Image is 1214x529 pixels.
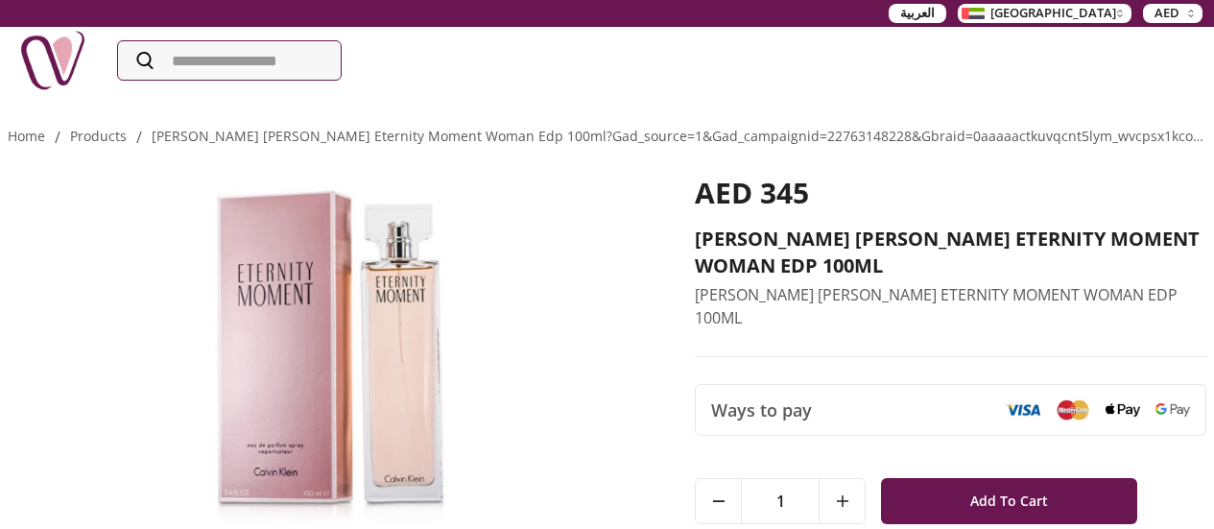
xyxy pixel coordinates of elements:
[70,127,127,145] a: products
[1143,4,1202,23] button: AED
[881,478,1136,524] button: Add To Cart
[900,4,935,23] span: العربية
[970,484,1048,518] span: Add To Cart
[695,226,1206,279] h2: [PERSON_NAME] [PERSON_NAME] ETERNITY MOMENT WOMAN EDP 100ML
[1056,399,1090,420] img: Mastercard
[962,8,985,19] img: Arabic_dztd3n.png
[118,41,341,80] input: Search
[55,126,60,149] li: /
[19,27,86,94] img: Nigwa-uae-gifts
[1106,403,1140,418] img: Apple Pay
[8,127,45,145] a: Home
[990,4,1116,23] span: [GEOGRAPHIC_DATA]
[1006,403,1040,417] img: Visa
[1154,4,1179,23] span: AED
[695,283,1206,329] p: [PERSON_NAME] [PERSON_NAME] ETERNITY MOMENT WOMAN EDP 100ML
[695,173,809,212] span: AED 345
[1155,403,1190,417] img: Google Pay
[711,397,812,423] span: Ways to pay
[742,479,819,523] span: 1
[958,4,1131,23] button: [GEOGRAPHIC_DATA]
[136,126,142,149] li: /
